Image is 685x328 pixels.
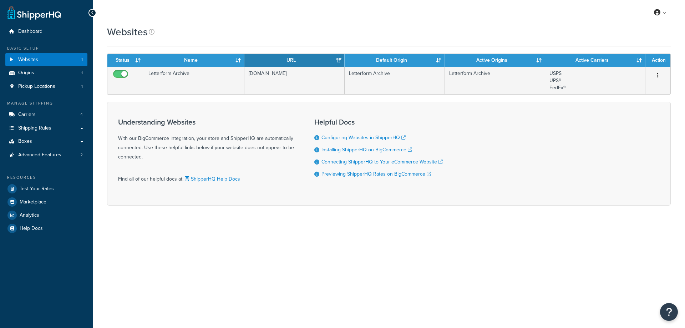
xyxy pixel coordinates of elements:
[81,70,83,76] span: 1
[18,70,34,76] span: Origins
[5,148,87,162] li: Advanced Features
[321,170,431,178] a: Previewing ShipperHQ Rates on BigCommerce
[5,122,87,135] a: Shipping Rules
[5,66,87,80] li: Origins
[20,186,54,192] span: Test Your Rates
[107,54,144,67] th: Status: activate to sort column ascending
[18,84,55,90] span: Pickup Locations
[445,54,545,67] th: Active Origins: activate to sort column ascending
[5,196,87,208] a: Marketplace
[244,67,345,94] td: [DOMAIN_NAME]
[5,108,87,121] a: Carriers 4
[5,53,87,66] a: Websites 1
[118,118,296,162] div: With our BigCommerce integration, your store and ShipperHQ are automatically connected. Use these...
[18,152,61,158] span: Advanced Features
[5,108,87,121] li: Carriers
[345,67,445,94] td: Letterform Archive
[645,54,670,67] th: Action
[445,67,545,94] td: Letterform Archive
[5,100,87,106] div: Manage Shipping
[321,146,412,153] a: Installing ShipperHQ on BigCommerce
[80,112,83,118] span: 4
[118,118,296,126] h3: Understanding Websites
[183,175,240,183] a: ShipperHQ Help Docs
[545,54,645,67] th: Active Carriers: activate to sort column ascending
[20,199,46,205] span: Marketplace
[144,67,244,94] td: Letterform Archive
[5,222,87,235] a: Help Docs
[5,25,87,38] a: Dashboard
[5,66,87,80] a: Origins 1
[5,135,87,148] a: Boxes
[5,148,87,162] a: Advanced Features 2
[545,67,645,94] td: USPS UPS® FedEx®
[81,84,83,90] span: 1
[18,138,32,145] span: Boxes
[18,57,38,63] span: Websites
[5,53,87,66] li: Websites
[107,25,148,39] h1: Websites
[5,80,87,93] a: Pickup Locations 1
[345,54,445,67] th: Default Origin: activate to sort column ascending
[5,175,87,181] div: Resources
[321,134,406,141] a: Configuring Websites in ShipperHQ
[314,118,443,126] h3: Helpful Docs
[321,158,443,166] a: Connecting ShipperHQ to Your eCommerce Website
[18,125,51,131] span: Shipping Rules
[20,226,43,232] span: Help Docs
[20,212,39,218] span: Analytics
[5,182,87,195] a: Test Your Rates
[144,54,244,67] th: Name: activate to sort column ascending
[18,112,36,118] span: Carriers
[118,169,296,184] div: Find all of our helpful docs at:
[660,303,678,321] button: Open Resource Center
[7,5,61,20] a: ShipperHQ Home
[18,29,42,35] span: Dashboard
[81,57,83,63] span: 1
[80,152,83,158] span: 2
[5,45,87,51] div: Basic Setup
[5,209,87,222] a: Analytics
[244,54,345,67] th: URL: activate to sort column ascending
[5,80,87,93] li: Pickup Locations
